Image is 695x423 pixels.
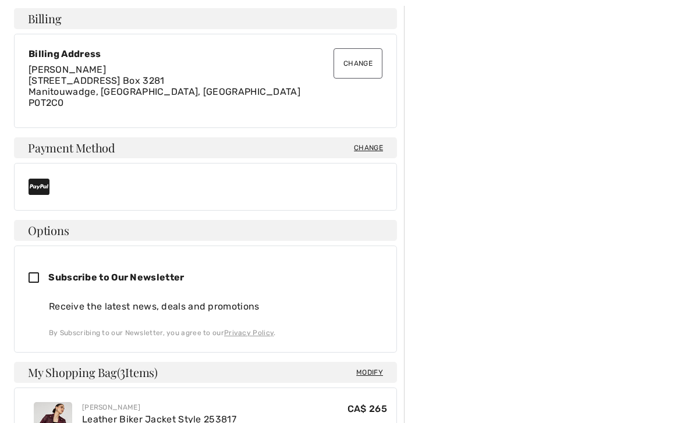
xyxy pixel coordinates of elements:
[29,75,300,108] span: [STREET_ADDRESS] Box 3281 Manitouwadge, [GEOGRAPHIC_DATA], [GEOGRAPHIC_DATA] P0T2C0
[29,48,382,59] div: Billing Address
[82,402,236,413] div: [PERSON_NAME]
[120,364,125,379] span: 3
[28,142,115,154] span: Payment Method
[28,13,61,24] span: Billing
[224,329,274,337] a: Privacy Policy
[29,64,106,75] span: [PERSON_NAME]
[14,220,397,241] h4: Options
[356,367,383,378] span: Modify
[14,362,397,383] h4: My Shopping Bag
[49,300,382,314] div: Receive the latest news, deals and promotions
[334,48,382,79] button: Change
[354,143,383,153] span: Change
[49,328,382,338] div: By Subscribing to our Newsletter, you agree to our .
[347,403,387,414] span: CA$ 265
[117,364,158,380] span: ( Items)
[48,272,184,283] span: Subscribe to Our Newsletter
